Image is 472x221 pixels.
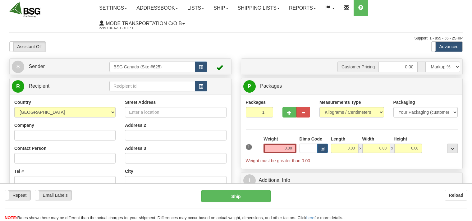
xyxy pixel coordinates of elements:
[260,83,282,89] span: Packages
[12,80,99,93] a: R Recipient
[358,144,363,153] span: x
[300,136,322,142] label: Dims Code
[10,42,46,52] label: Assistant Off
[104,21,182,26] span: Mode Transportation c/o B
[447,144,458,153] div: ...
[12,60,109,73] a: S Sender
[109,62,195,72] input: Sender Id
[9,2,41,17] img: logo2219.jpg
[125,168,133,174] label: City
[14,145,46,151] label: Contact Person
[246,158,310,163] span: Weight must be greater than 0.00
[243,174,461,187] a: IAdditional Info
[12,80,24,93] span: R
[284,0,321,16] a: Reports
[5,215,17,220] span: NOTE:
[14,99,31,105] label: Country
[125,122,146,128] label: Address 2
[201,190,271,202] button: Ship
[432,42,462,52] label: Advanced
[132,0,183,16] a: Addressbook
[14,122,34,128] label: Company
[12,61,24,73] span: S
[35,190,71,200] label: Email Labels
[243,174,256,187] span: I
[243,80,461,93] a: P Packages
[331,136,346,142] label: Length
[125,145,146,151] label: Address 3
[246,144,252,150] span: 1
[306,215,314,220] a: here
[125,107,226,117] input: Enter a location
[29,64,45,69] span: Sender
[243,80,256,93] span: P
[109,81,195,91] input: Recipient Id
[394,136,407,142] label: Height
[14,168,24,174] label: Tel #
[94,16,190,31] a: Mode Transportation c/o B 2219 / DC 625 Guelph
[246,99,266,105] label: Packages
[263,136,278,142] label: Weight
[337,62,378,72] span: Customer Pricing
[233,0,284,16] a: Shipping lists
[5,190,30,200] label: Repeat
[445,190,467,200] button: Reload
[390,144,394,153] span: x
[125,99,156,105] label: Street Address
[362,136,374,142] label: Width
[449,193,463,198] b: Reload
[9,36,463,41] div: Support: 1 - 855 - 55 - 2SHIP
[94,0,132,16] a: Settings
[99,25,146,31] span: 2219 / DC 625 Guelph
[209,0,233,16] a: Ship
[393,99,415,105] label: Packaging
[458,79,471,142] iframe: chat widget
[183,0,209,16] a: Lists
[29,83,49,89] span: Recipient
[319,99,361,105] label: Measurements Type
